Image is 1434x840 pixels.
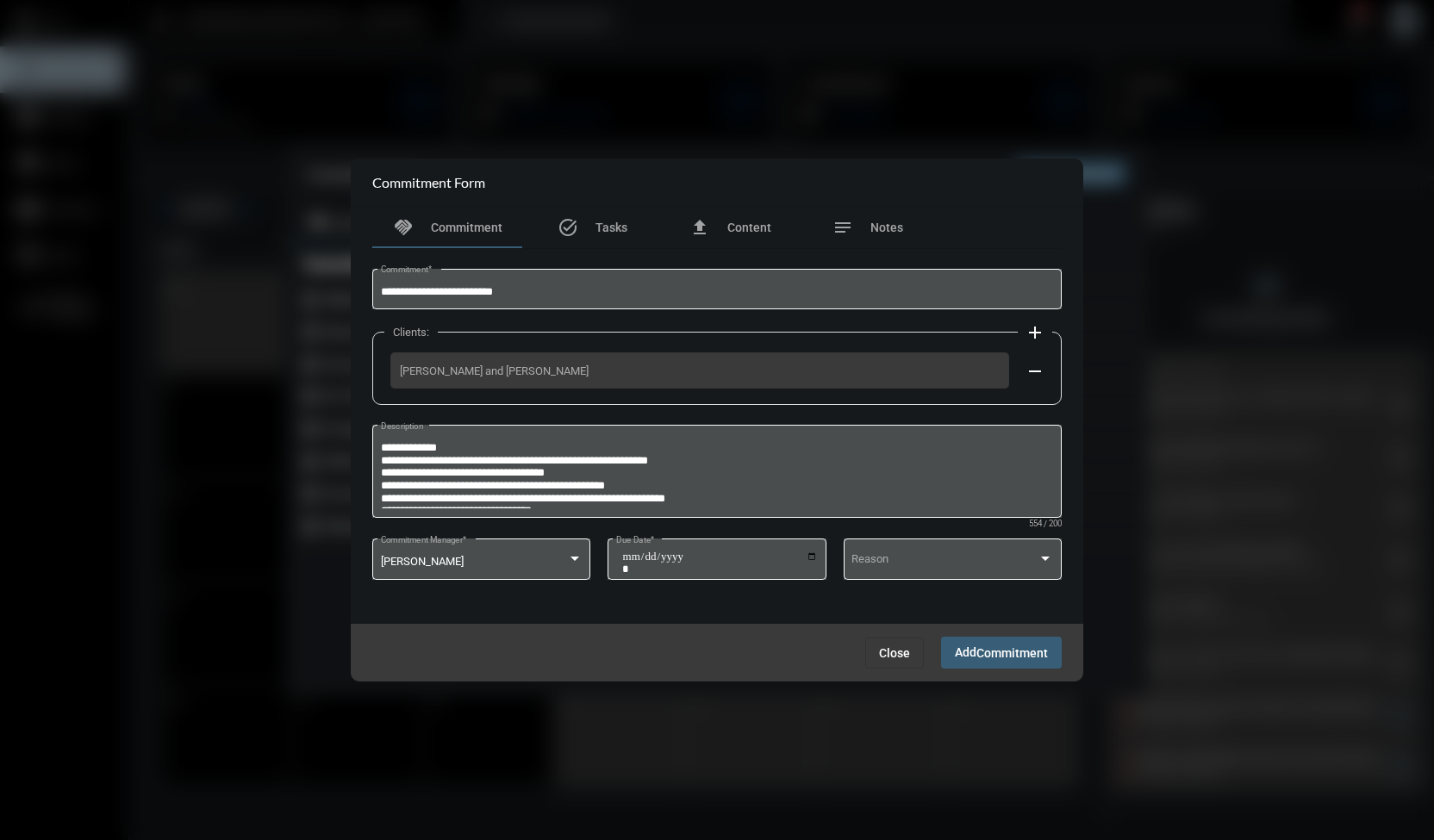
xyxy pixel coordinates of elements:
mat-icon: file_upload [689,217,710,238]
mat-icon: task_alt [558,217,578,238]
mat-icon: add [1025,322,1045,343]
span: Tasks [595,221,627,234]
button: Close [865,638,924,669]
mat-icon: handshake [393,217,414,238]
span: Add [955,645,1048,659]
span: Content [727,221,771,234]
label: Clients: [384,326,438,339]
mat-hint: 554 / 200 [1029,520,1062,529]
mat-icon: notes [832,217,853,238]
span: Notes [870,221,903,234]
span: Commitment [976,646,1048,660]
button: AddCommitment [941,637,1062,669]
mat-icon: remove [1025,361,1045,382]
span: [PERSON_NAME] [381,555,464,568]
span: Commitment [431,221,502,234]
span: [PERSON_NAME] and [PERSON_NAME] [400,364,1000,377]
h2: Commitment Form [372,174,485,190]
span: Close [879,646,910,660]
